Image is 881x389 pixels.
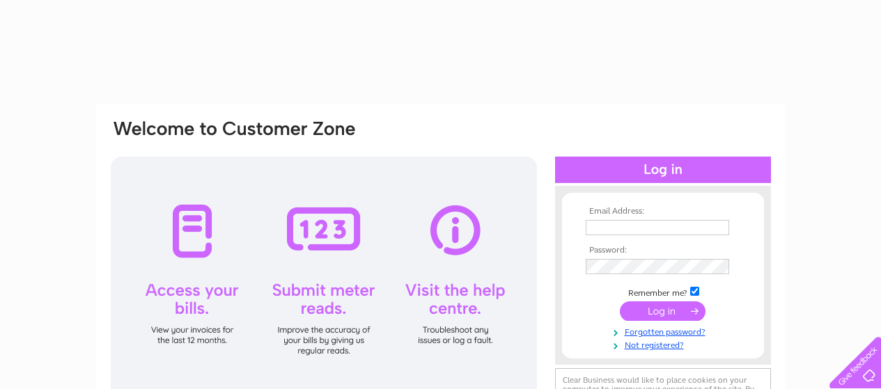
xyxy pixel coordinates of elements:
[582,207,744,216] th: Email Address:
[586,324,744,338] a: Forgotten password?
[620,301,705,321] input: Submit
[586,338,744,351] a: Not registered?
[582,285,744,299] td: Remember me?
[582,246,744,255] th: Password:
